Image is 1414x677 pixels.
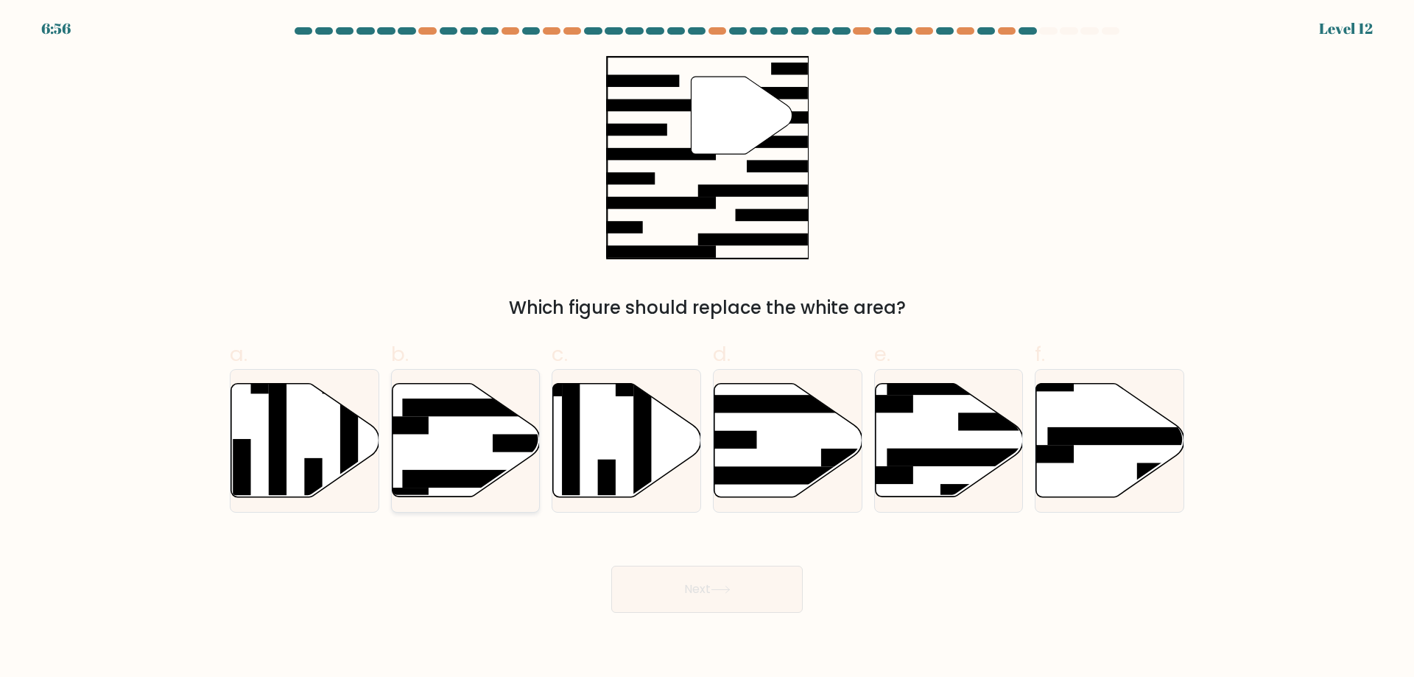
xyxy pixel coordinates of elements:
g: " [691,77,792,154]
div: Level 12 [1319,18,1373,40]
span: e. [874,340,890,368]
button: Next [611,566,803,613]
div: 6:56 [41,18,71,40]
span: c. [552,340,568,368]
span: a. [230,340,247,368]
span: f. [1035,340,1045,368]
span: d. [713,340,731,368]
span: b. [391,340,409,368]
div: Which figure should replace the white area? [239,295,1175,321]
